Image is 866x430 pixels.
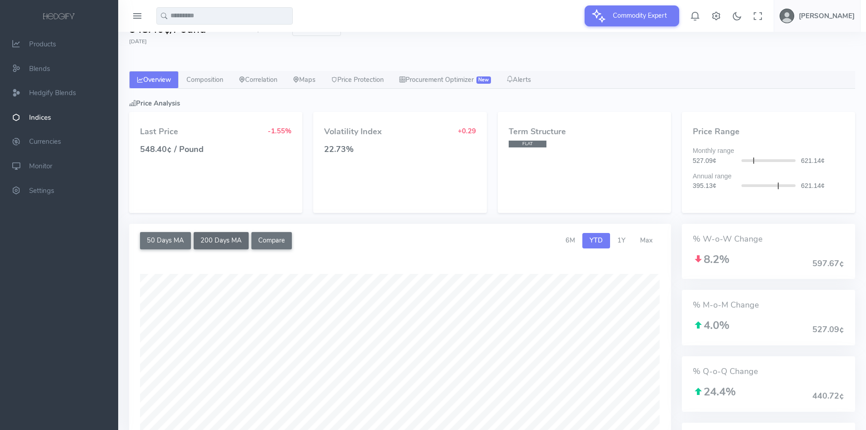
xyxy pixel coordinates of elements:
span: New [476,76,491,84]
h4: 22.73% [324,145,476,154]
span: -1.55% [268,126,291,136]
div: Monthly range [687,146,850,156]
h5: Price Analysis [129,100,855,107]
span: +0.29 [458,126,476,136]
h4: % W-o-W Change [693,235,844,244]
h4: 440.72¢ [812,392,844,401]
img: user-image [780,9,794,23]
h4: Last Price [140,127,178,137]
h4: 548.40¢ / Pound [140,145,291,154]
span: Blends [29,64,50,73]
div: 621.14¢ [796,156,850,166]
h4: Price Range [693,127,844,137]
button: 200 Days MA [194,232,249,249]
h4: 597.67¢ [812,259,844,268]
div: 395.13¢ [687,181,741,191]
button: Commodity Expert [585,5,679,26]
a: Overview [129,71,179,89]
a: Correlation [231,71,285,89]
div: 527.09¢ [687,156,741,166]
span: YTD [590,236,603,245]
span: Commodity Expert [607,5,672,25]
div: [DATE] [129,37,855,46]
a: Composition [179,71,231,89]
span: Currencies [29,137,61,147]
span: 6M [566,236,575,245]
button: Compare [251,232,292,249]
span: 4.0% [693,318,730,333]
a: Procurement Optimizer [391,71,499,89]
a: Commodity Expert [585,11,679,20]
div: Annual range [687,172,850,182]
h4: 527.09¢ [812,325,844,334]
span: FLAT [509,141,546,147]
a: Price Protection [323,71,391,89]
h4: % M-o-M Change [693,301,844,310]
span: Hedgify Blends [29,88,76,97]
h4: Term Structure [509,127,660,137]
span: Products [29,40,56,49]
span: Monitor [29,162,52,171]
span: Max [640,236,653,245]
span: Settings [29,186,54,195]
a: Alerts [499,71,539,89]
img: logo [41,12,77,22]
span: Indices [29,113,51,122]
h4: Volatility Index [324,127,382,137]
button: 50 Days MA [140,232,191,249]
h4: % Q-o-Q Change [693,367,844,376]
span: 8.2% [693,252,730,267]
span: 24.4% [693,384,736,399]
div: 621.14¢ [796,181,850,191]
a: Maps [285,71,323,89]
span: 1Y [617,236,626,245]
h5: [PERSON_NAME] [799,12,855,20]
